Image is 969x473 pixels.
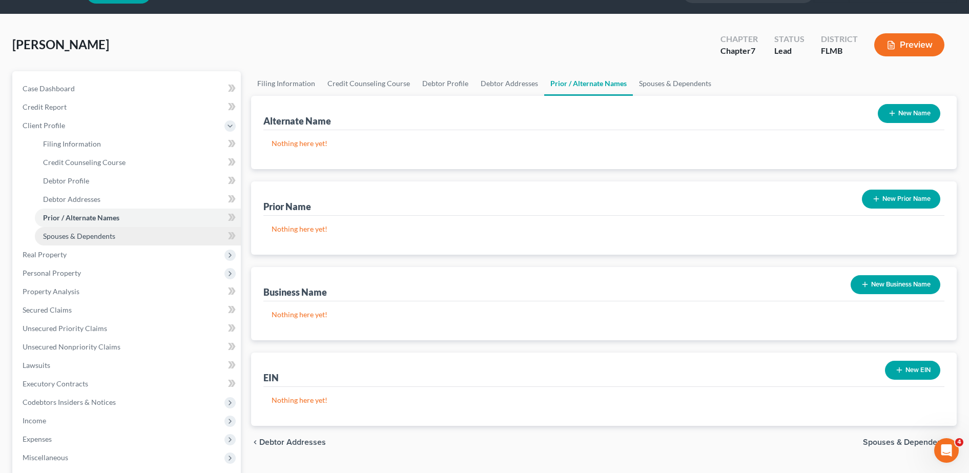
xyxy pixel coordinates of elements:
[23,250,67,259] span: Real Property
[14,338,241,356] a: Unsecured Nonpriority Claims
[23,102,67,111] span: Credit Report
[23,84,75,93] span: Case Dashboard
[774,33,805,45] div: Status
[23,269,81,277] span: Personal Property
[14,375,241,393] a: Executory Contracts
[14,356,241,375] a: Lawsuits
[14,79,241,98] a: Case Dashboard
[878,104,940,123] button: New Name
[720,45,758,57] div: Chapter
[43,232,115,240] span: Spouses & Dependents
[35,172,241,190] a: Debtor Profile
[863,438,957,446] button: Spouses & Dependents chevron_right
[955,438,963,446] span: 4
[862,190,940,209] button: New Prior Name
[321,71,416,96] a: Credit Counseling Course
[43,213,119,222] span: Prior / Alternate Names
[35,153,241,172] a: Credit Counseling Course
[263,115,331,127] div: Alternate Name
[720,33,758,45] div: Chapter
[12,37,109,52] span: [PERSON_NAME]
[23,361,50,369] span: Lawsuits
[774,45,805,57] div: Lead
[821,33,858,45] div: District
[35,227,241,245] a: Spouses & Dependents
[851,275,940,294] button: New Business Name
[43,176,89,185] span: Debtor Profile
[23,416,46,425] span: Income
[23,342,120,351] span: Unsecured Nonpriority Claims
[272,138,936,149] p: Nothing here yet!
[43,139,101,148] span: Filing Information
[14,98,241,116] a: Credit Report
[544,71,633,96] a: Prior / Alternate Names
[43,158,126,167] span: Credit Counseling Course
[35,135,241,153] a: Filing Information
[35,190,241,209] a: Debtor Addresses
[23,324,107,333] span: Unsecured Priority Claims
[416,71,475,96] a: Debtor Profile
[821,45,858,57] div: FLMB
[23,305,72,314] span: Secured Claims
[863,438,949,446] span: Spouses & Dependents
[633,71,717,96] a: Spouses & Dependents
[272,310,936,320] p: Nothing here yet!
[14,282,241,301] a: Property Analysis
[885,361,940,380] button: New EIN
[251,438,326,446] button: chevron_left Debtor Addresses
[263,286,327,298] div: Business Name
[23,379,88,388] span: Executory Contracts
[23,121,65,130] span: Client Profile
[23,453,68,462] span: Miscellaneous
[251,71,321,96] a: Filing Information
[272,224,936,234] p: Nothing here yet!
[475,71,544,96] a: Debtor Addresses
[259,438,326,446] span: Debtor Addresses
[43,195,100,203] span: Debtor Addresses
[14,301,241,319] a: Secured Claims
[934,438,959,463] iframe: Intercom live chat
[35,209,241,227] a: Prior / Alternate Names
[874,33,944,56] button: Preview
[23,287,79,296] span: Property Analysis
[272,395,936,405] p: Nothing here yet!
[251,438,259,446] i: chevron_left
[14,319,241,338] a: Unsecured Priority Claims
[263,200,311,213] div: Prior Name
[23,435,52,443] span: Expenses
[263,372,279,384] div: EIN
[23,398,116,406] span: Codebtors Insiders & Notices
[751,46,755,55] span: 7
